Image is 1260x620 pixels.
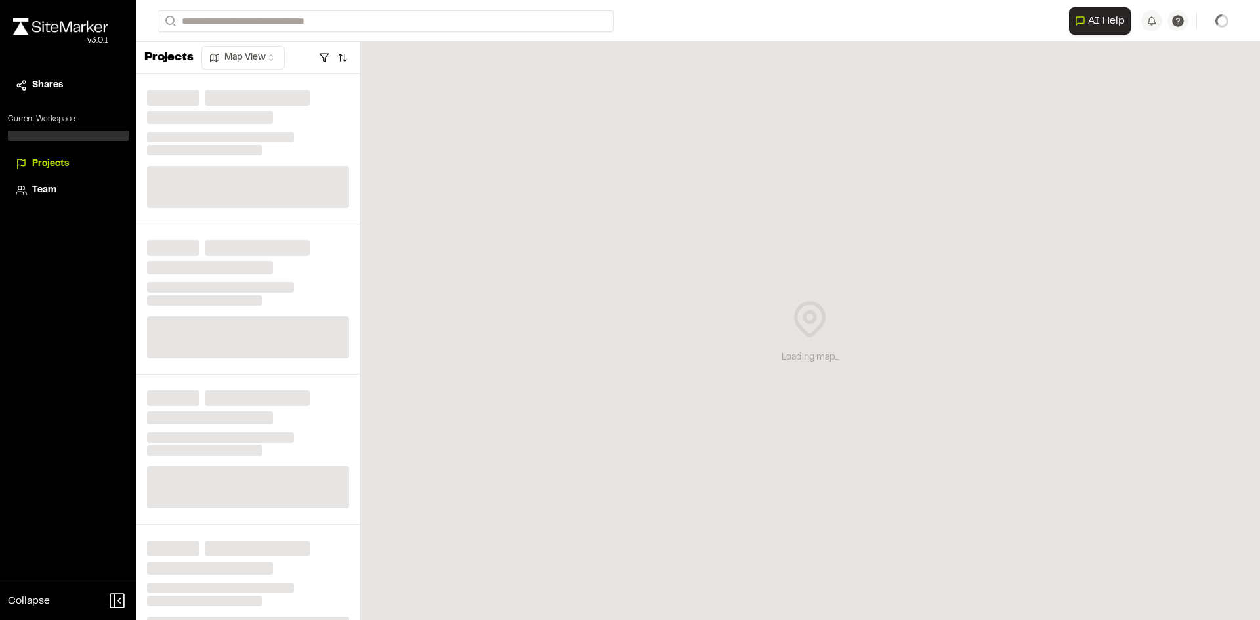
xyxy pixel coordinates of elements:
[32,183,56,197] span: Team
[144,49,194,67] p: Projects
[8,114,129,125] p: Current Workspace
[16,78,121,93] a: Shares
[32,157,69,171] span: Projects
[32,78,63,93] span: Shares
[16,183,121,197] a: Team
[1069,7,1131,35] button: Open AI Assistant
[13,35,108,47] div: Oh geez...please don't...
[157,10,181,32] button: Search
[782,350,839,365] div: Loading map...
[8,593,50,609] span: Collapse
[1069,7,1136,35] div: Open AI Assistant
[16,157,121,171] a: Projects
[13,18,108,35] img: rebrand.png
[1088,13,1125,29] span: AI Help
